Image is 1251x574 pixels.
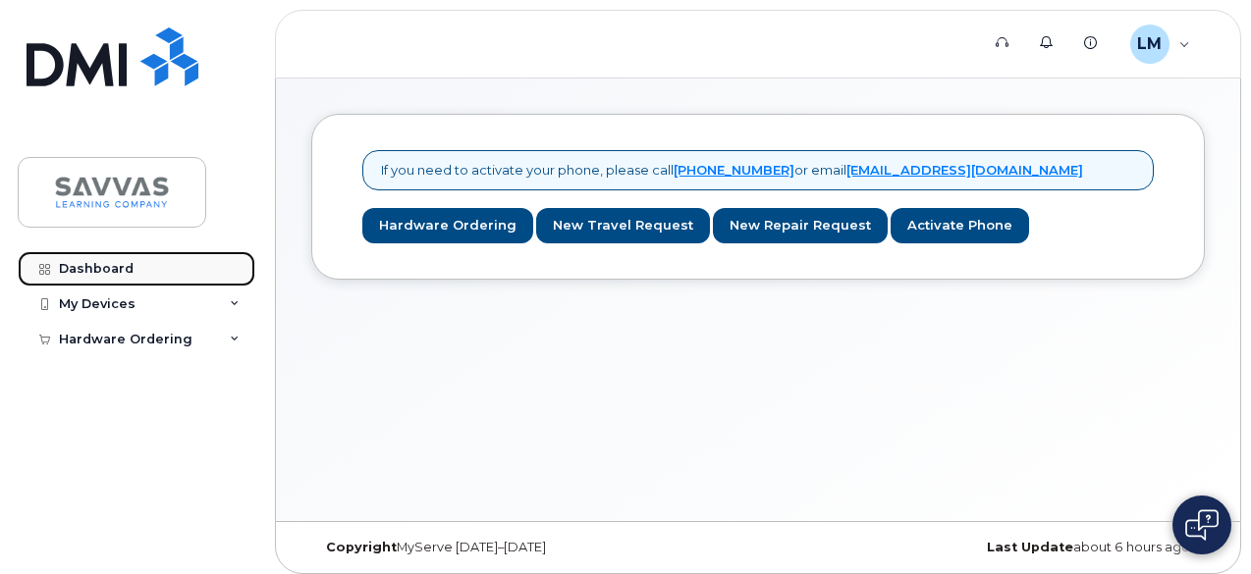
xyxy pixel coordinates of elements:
[891,208,1029,244] a: Activate Phone
[846,162,1083,178] a: [EMAIL_ADDRESS][DOMAIN_NAME]
[987,540,1073,554] strong: Last Update
[1185,509,1219,541] img: Open chat
[907,540,1205,555] div: about 6 hours ago
[381,161,1083,180] p: If you need to activate your phone, please call or email
[674,162,794,178] a: [PHONE_NUMBER]
[362,208,533,244] a: Hardware Ordering
[713,208,888,244] a: New Repair Request
[311,540,609,555] div: MyServe [DATE]–[DATE]
[536,208,710,244] a: New Travel Request
[326,540,397,554] strong: Copyright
